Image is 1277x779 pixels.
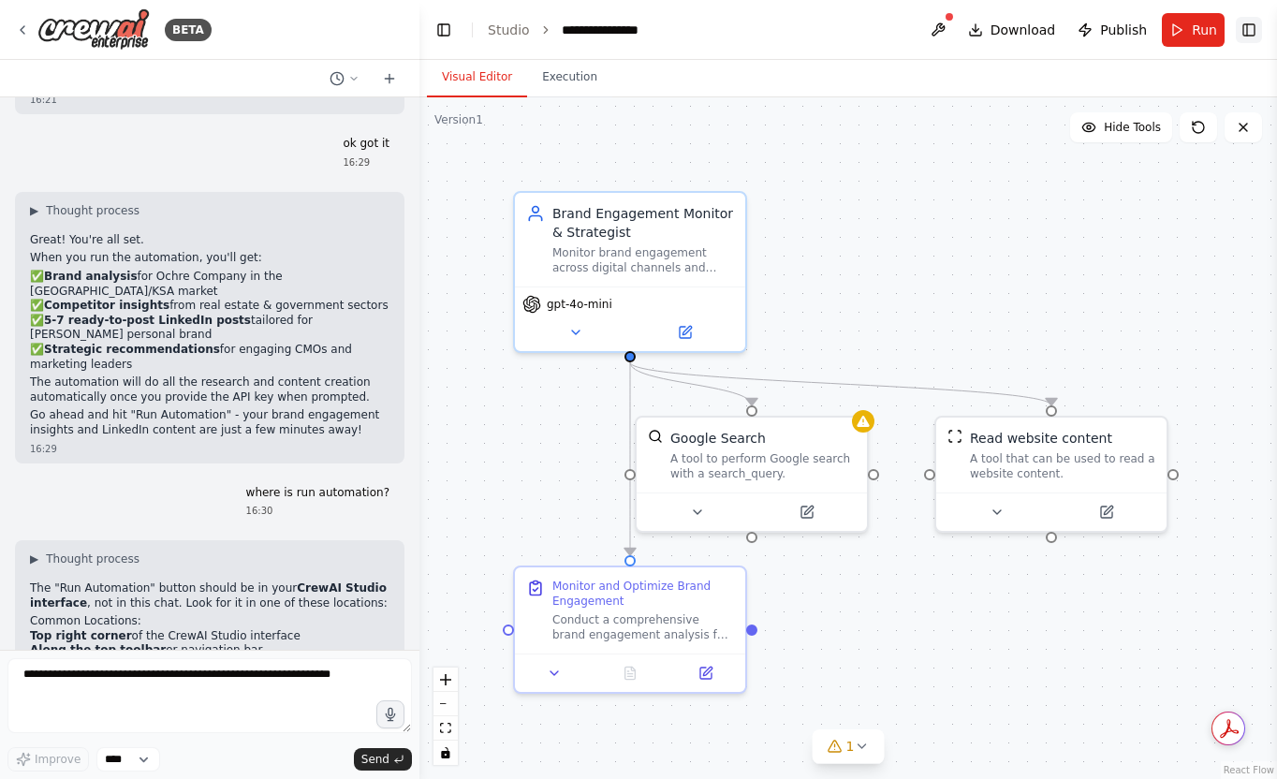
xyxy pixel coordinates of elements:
button: Publish [1070,13,1154,47]
nav: breadcrumb [488,21,658,39]
p: Go ahead and hit "Run Automation" - your brand engagement insights and LinkedIn content are just ... [30,408,389,437]
button: zoom out [433,692,458,716]
button: ▶Thought process [30,203,139,218]
div: Monitor and Optimize Brand Engagement [552,579,734,609]
p: Great! You're all set. [30,233,389,248]
li: or navigation bar [30,643,389,658]
strong: Brand analysis [44,270,138,283]
strong: Strategic recommendations [44,343,220,356]
button: Open in side panel [673,662,738,684]
button: Click to speak your automation idea [376,700,404,728]
g: Edge from 50c161ff-8519-4f20-af0a-5c104ebc907b to 58449824-61f5-4f38-aa4d-b08005838931 [621,362,761,405]
p: ✅ for Ochre Company in the [GEOGRAPHIC_DATA]/KSA market ✅ from real estate & government sectors ✅... [30,270,389,372]
div: Monitor brand engagement across digital channels and provide strategic recommendations to increas... [552,245,734,275]
div: React Flow controls [433,668,458,765]
div: Read website content [970,429,1112,448]
button: Hide Tools [1070,112,1172,142]
span: Thought process [46,551,139,566]
img: ScrapeWebsiteTool [947,429,962,444]
div: BETA [165,19,212,41]
button: Download [961,13,1064,47]
button: Start a new chat [374,67,404,90]
div: 16:29 [343,155,389,169]
div: A tool that can be used to read a website content. [970,451,1155,481]
div: A tool to perform Google search with a search_query. [670,451,856,481]
p: The automation will do all the research and content creation automatically once you provide the A... [30,375,389,404]
button: Send [354,748,412,771]
li: of the CrewAI Studio interface [30,629,389,644]
span: ▶ [30,203,38,218]
div: SerplyWebSearchToolGoogle SearchA tool to perform Google search with a search_query. [635,416,869,533]
div: Conduct a comprehensive brand engagement analysis for {company_name} and {personal_brand_name}. R... [552,612,734,642]
strong: CrewAI Studio interface [30,581,387,610]
button: Open in side panel [1053,501,1159,523]
button: No output available [591,662,670,684]
h2: Common Locations: [30,614,389,629]
button: zoom in [433,668,458,692]
button: Run [1162,13,1225,47]
div: Version 1 [434,112,483,127]
g: Edge from 50c161ff-8519-4f20-af0a-5c104ebc907b to 2d196ec2-bd86-4864-923f-4d67ced61164 [621,362,1061,405]
strong: Top right corner [30,629,132,642]
span: Improve [35,752,81,767]
button: Execution [527,58,612,97]
span: Thought process [46,203,139,218]
div: Google Search [670,429,766,448]
button: Open in side panel [632,321,738,344]
button: Improve [7,747,89,772]
button: Switch to previous chat [322,67,367,90]
button: 1 [813,729,885,764]
div: Monitor and Optimize Brand EngagementConduct a comprehensive brand engagement analysis for {compa... [513,566,747,694]
p: When you run the automation, you'll get: [30,251,389,266]
span: gpt-4o-mini [547,297,612,312]
span: Hide Tools [1104,120,1161,135]
a: React Flow attribution [1224,765,1274,775]
span: Run [1192,21,1217,39]
div: 16:30 [246,504,389,518]
div: Brand Engagement Monitor & Strategist [552,204,734,242]
div: 16:29 [30,442,389,456]
div: Brand Engagement Monitor & StrategistMonitor brand engagement across digital channels and provide... [513,191,747,353]
p: where is run automation? [246,486,389,501]
button: ▶Thought process [30,551,139,566]
img: SerplyWebSearchTool [648,429,663,444]
span: Download [991,21,1056,39]
button: fit view [433,716,458,741]
span: ▶ [30,551,38,566]
span: Publish [1100,21,1147,39]
strong: 5-7 ready-to-post LinkedIn posts [44,314,251,327]
g: Edge from 50c161ff-8519-4f20-af0a-5c104ebc907b to 1b79f582-1830-40c4-bd8b-c177c30ac6f2 [621,362,639,555]
button: Hide left sidebar [431,17,457,43]
a: Studio [488,22,530,37]
span: Send [361,752,389,767]
div: 16:21 [30,93,389,107]
button: Show right sidebar [1236,17,1262,43]
span: 1 [846,737,855,756]
button: toggle interactivity [433,741,458,765]
strong: Along the top toolbar [30,643,166,656]
button: Open in side panel [754,501,859,523]
div: ScrapeWebsiteToolRead website contentA tool that can be used to read a website content. [934,416,1168,533]
p: ok got it [343,137,389,152]
button: Visual Editor [427,58,527,97]
p: The "Run Automation" button should be in your , not in this chat. Look for it in one of these loc... [30,581,389,610]
img: Logo [37,8,150,51]
strong: Competitor insights [44,299,169,312]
